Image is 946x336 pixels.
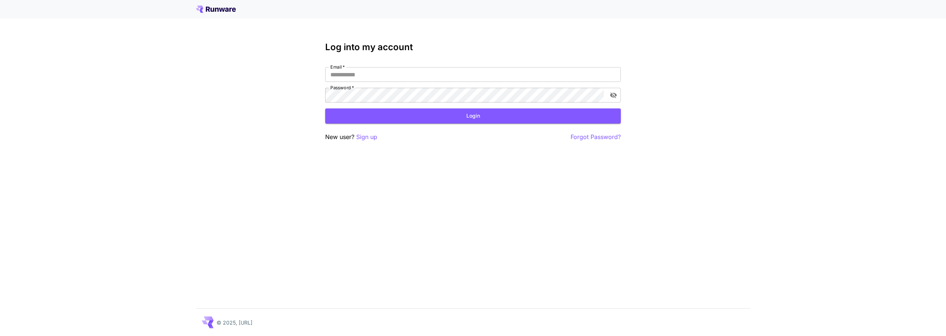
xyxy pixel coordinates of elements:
[217,319,252,326] p: © 2025, [URL]
[330,64,345,70] label: Email
[356,132,377,142] button: Sign up
[325,132,377,142] p: New user?
[607,89,620,102] button: toggle password visibility
[330,84,354,91] label: Password
[325,108,621,124] button: Login
[571,132,621,142] button: Forgot Password?
[325,42,621,52] h3: Log into my account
